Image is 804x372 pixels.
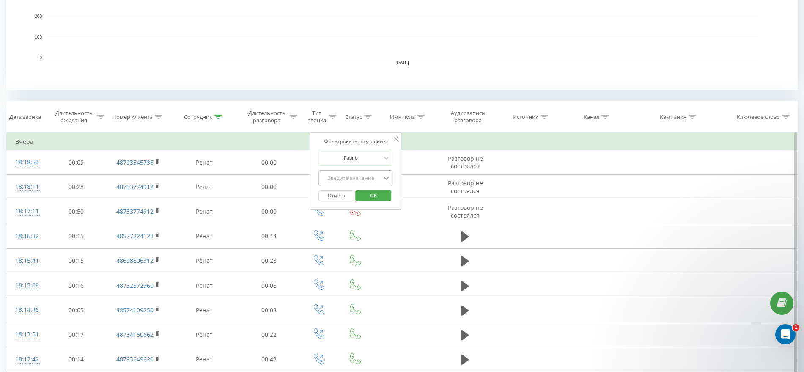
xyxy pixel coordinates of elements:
[39,55,42,60] text: 0
[362,189,385,202] span: OK
[356,190,392,201] button: OK
[170,175,239,199] td: Ренат
[390,113,415,121] div: Имя пула
[239,150,299,175] td: 00:00
[513,113,538,121] div: Источник
[35,35,42,39] text: 100
[239,199,299,224] td: 00:00
[116,158,154,166] a: 48793545736
[170,224,239,248] td: Ренат
[184,113,212,121] div: Сотрудник
[793,324,799,331] span: 1
[53,110,95,124] div: Длительность ожидания
[46,150,107,175] td: 00:09
[239,273,299,298] td: 00:06
[15,203,37,220] div: 18:17:11
[46,224,107,248] td: 00:15
[116,306,154,314] a: 48574109250
[775,324,796,344] iframe: Intercom live chat
[116,355,154,363] a: 48793649620
[448,179,483,195] span: Разговор не состоялся
[46,273,107,298] td: 00:16
[116,232,154,240] a: 48577224123
[46,298,107,322] td: 00:05
[444,110,493,124] div: Аудиозапись разговора
[307,110,327,124] div: Тип звонка
[318,190,354,201] button: Отмена
[15,179,37,195] div: 18:18:11
[15,228,37,245] div: 18:16:32
[239,347,299,372] td: 00:43
[239,248,299,273] td: 00:28
[170,150,239,175] td: Ренат
[15,302,37,318] div: 18:14:46
[112,113,153,121] div: Номер клиента
[584,113,599,121] div: Канал
[7,133,798,150] td: Вчера
[737,113,780,121] div: Ключевое слово
[46,347,107,372] td: 00:14
[395,61,409,65] text: [DATE]
[15,351,37,368] div: 18:12:42
[15,277,37,294] div: 18:15:09
[246,110,288,124] div: Длительность разговора
[15,253,37,269] div: 18:15:41
[170,298,239,322] td: Ренат
[116,331,154,339] a: 48734150662
[448,204,483,219] span: Разговор не состоялся
[116,183,154,191] a: 48733774912
[46,248,107,273] td: 00:15
[660,113,686,121] div: Кампания
[46,199,107,224] td: 00:50
[46,322,107,347] td: 00:17
[116,281,154,289] a: 48732572960
[116,207,154,215] a: 48733774912
[448,154,483,170] span: Разговор не состоялся
[239,322,299,347] td: 00:22
[9,113,41,121] div: Дата звонка
[116,256,154,265] a: 48698606312
[15,154,37,171] div: 18:18:53
[239,175,299,199] td: 00:00
[321,175,381,182] div: Введите значение
[318,137,393,146] div: Фильтровать по условию
[239,298,299,322] td: 00:08
[170,273,239,298] td: Ренат
[170,199,239,224] td: Ренат
[345,113,362,121] div: Статус
[15,326,37,343] div: 18:13:51
[35,14,42,19] text: 200
[170,347,239,372] td: Ренат
[170,248,239,273] td: Ренат
[170,322,239,347] td: Ренат
[46,175,107,199] td: 00:28
[239,224,299,248] td: 00:14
